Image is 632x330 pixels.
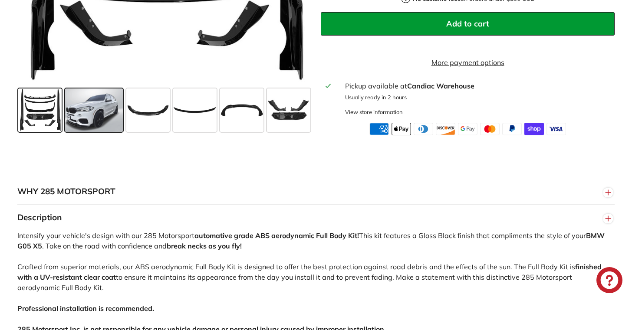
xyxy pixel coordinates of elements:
span: Add to cart [446,19,489,29]
img: discover [436,123,455,135]
img: american_express [369,123,389,135]
p: Usually ready in 2 hours [345,93,609,101]
strong: automative grade ABS aerodynamic Full Body Kit! [194,231,359,240]
img: visa [546,123,566,135]
button: Description [17,205,615,231]
strong: Candiac Warehouse [407,82,474,90]
button: WHY 285 MOTORSPORT [17,179,615,205]
img: apple_pay [392,123,411,135]
img: diners_club [414,123,433,135]
button: Add to cart [321,12,615,36]
div: View store information [345,108,403,116]
inbox-online-store-chat: Shopify online store chat [594,267,625,295]
a: More payment options [321,57,615,68]
img: paypal [502,123,522,135]
div: Pickup available at [345,81,609,91]
strong: break necks as you fly! [167,242,242,250]
img: shopify_pay [524,123,544,135]
img: master [480,123,500,135]
img: google_pay [458,123,477,135]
